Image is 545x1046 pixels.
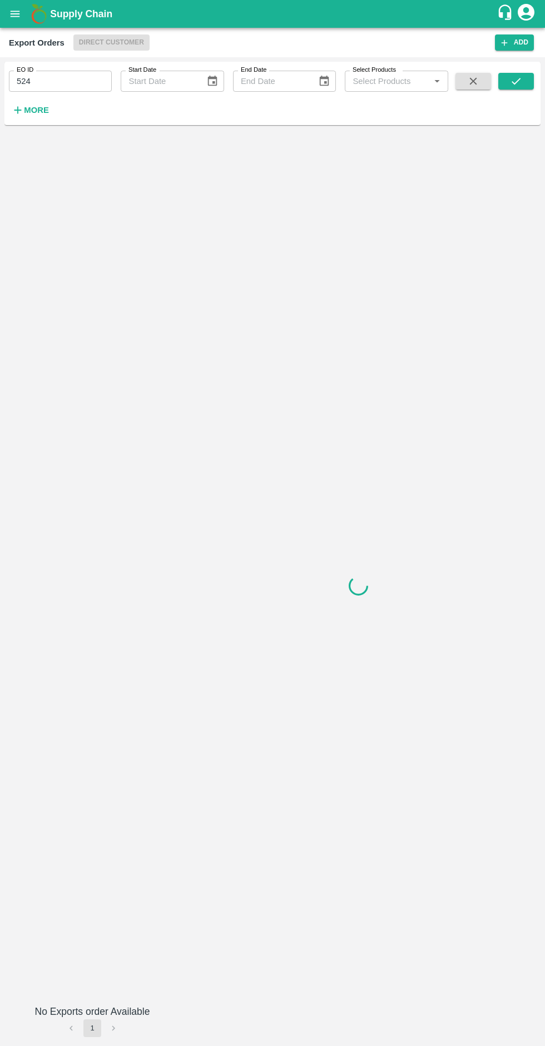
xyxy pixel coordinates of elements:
[202,71,223,92] button: Choose date
[121,71,197,92] input: Start Date
[24,106,49,115] strong: More
[128,66,156,75] label: Start Date
[314,71,335,92] button: Choose date
[83,1019,101,1037] button: page 1
[9,36,65,50] div: Export Orders
[28,3,50,25] img: logo
[9,71,112,92] input: Enter EO ID
[50,6,497,22] a: Supply Chain
[50,8,112,19] b: Supply Chain
[9,1004,176,1019] h6: No Exports order Available
[516,2,536,26] div: account of current user
[430,74,444,88] button: Open
[497,4,516,24] div: customer-support
[495,34,534,51] button: Add
[61,1019,124,1037] nav: pagination navigation
[241,66,266,75] label: End Date
[233,71,309,92] input: End Date
[9,101,52,120] button: More
[2,1,28,27] button: open drawer
[348,74,426,88] input: Select Products
[353,66,396,75] label: Select Products
[17,66,33,75] label: EO ID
